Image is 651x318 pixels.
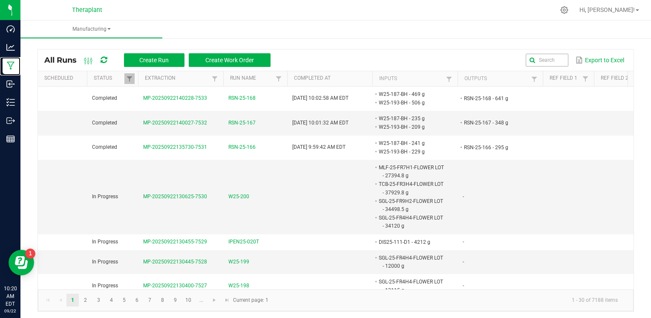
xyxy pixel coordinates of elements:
div: Manage settings [559,6,570,14]
span: W25-200 [228,193,249,201]
span: MP-20250922135730-7531 [143,144,207,150]
a: Page 1 [66,294,79,306]
button: Create Run [124,53,184,67]
span: In Progress [92,283,118,289]
inline-svg: Dashboard [6,25,15,33]
span: [DATE] 10:01:32 AM EDT [292,120,349,126]
button: Export to Excel [573,53,626,67]
p: 10:20 AM EDT [4,285,17,308]
span: MP-20250922130445-7528 [143,259,207,265]
span: Completed [92,144,117,150]
a: Filter [580,73,591,84]
li: TCB-25-FR3H4-FLOWER LOT - 37929.8 g [377,180,445,197]
span: W25-199 [228,258,249,266]
li: RSN-25-168 - 641 g [463,94,530,103]
span: MP-20250922130455-7529 [143,239,207,245]
a: Page 2 [79,294,92,306]
inline-svg: Reports [6,135,15,143]
span: Completed [92,95,117,101]
inline-svg: Outbound [6,116,15,125]
a: Filter [529,74,539,84]
button: Create Work Order [189,53,271,67]
td: - [458,250,543,274]
td: - [458,160,543,234]
div: All Runs [44,53,277,67]
span: W25-198 [228,282,249,290]
span: Go to the last page [224,297,230,304]
inline-svg: Analytics [6,43,15,52]
a: Page 5 [118,294,130,306]
span: MP-20250922140027-7532 [143,120,207,126]
span: MP-20250922140228-7533 [143,95,207,101]
li: W25-193-BH - 209 g [377,123,445,131]
a: Page 11 [195,294,207,306]
a: Manufacturing [20,20,162,38]
li: DIS25-111-D1 - 4212 g [377,238,445,246]
a: Page 3 [92,294,105,306]
a: Run NameSortable [230,75,273,82]
a: Page 9 [169,294,181,306]
td: - [458,234,543,250]
li: W25-193-BH - 229 g [377,147,445,156]
a: Page 6 [131,294,143,306]
iframe: Resource center unread badge [25,249,35,259]
a: Filter [444,74,454,84]
th: Outputs [458,71,543,87]
span: Completed [92,120,117,126]
a: StatusSortable [94,75,124,82]
a: Filter [124,73,135,84]
span: In Progress [92,194,118,199]
a: Go to the next page [208,294,221,306]
li: W25-187-BH - 469 g [377,90,445,98]
inline-svg: Inbound [6,80,15,88]
a: Ref Field 2Sortable [601,75,631,82]
span: IPEN25-020T [228,238,259,246]
inline-svg: Inventory [6,98,15,107]
a: Page 10 [182,294,195,306]
span: RSN-25-166 [228,143,256,151]
span: Create Run [139,57,169,64]
span: Create Work Order [205,57,254,64]
kendo-pager-info: 1 - 30 of 7188 items [274,293,625,307]
span: In Progress [92,239,118,245]
span: MP-20250922130400-7527 [143,283,207,289]
td: - [458,274,543,298]
a: Completed AtSortable [294,75,369,82]
span: [DATE] 10:02:58 AM EDT [292,95,349,101]
a: Go to the last page [221,294,233,306]
a: Page 7 [144,294,156,306]
span: [DATE] 9:59:42 AM EDT [292,144,346,150]
span: Manufacturing [20,26,162,33]
p: 09/22 [4,308,17,314]
span: Theraplant [72,6,102,14]
a: Page 4 [105,294,118,306]
span: MP-20250922130625-7530 [143,194,207,199]
li: W25-193-BH - 506 g [377,98,445,107]
li: W25-187-BH - 241 g [377,139,445,147]
span: RSN-25-168 [228,94,256,102]
li: MLF-25-FR7H1-FLOWER LOT - 27394.8 g [377,163,445,180]
li: RSN-25-167 - 348 g [463,119,530,127]
a: Ref Field 1Sortable [550,75,580,82]
a: Filter [274,73,284,84]
li: SGL-25-FR9H2-FLOWER LOT - 34498.5 g [377,197,445,214]
span: RSN-25-167 [228,119,256,127]
a: Filter [210,73,220,84]
span: Go to the next page [211,297,218,304]
a: ExtractionSortable [145,75,209,82]
li: W25-187-BH - 235 g [377,114,445,123]
inline-svg: Manufacturing [6,61,15,70]
kendo-pager: Current page: 1 [38,289,634,311]
span: Hi, [PERSON_NAME]! [579,6,635,13]
a: Page 8 [156,294,169,306]
iframe: Resource center [9,250,34,275]
a: ScheduledSortable [44,75,84,82]
th: Inputs [372,71,458,87]
li: SGL-25-FR4H4-FLOWER LOT - 13115 g [377,278,445,294]
span: In Progress [92,259,118,265]
li: SGL-25-FR4H4-FLOWER LOT - 34120 g [377,214,445,230]
li: RSN-25-166 - 295 g [463,143,530,152]
li: SGL-25-FR4H4-FLOWER LOT - 12000 g [377,254,445,270]
input: Search [526,54,568,66]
